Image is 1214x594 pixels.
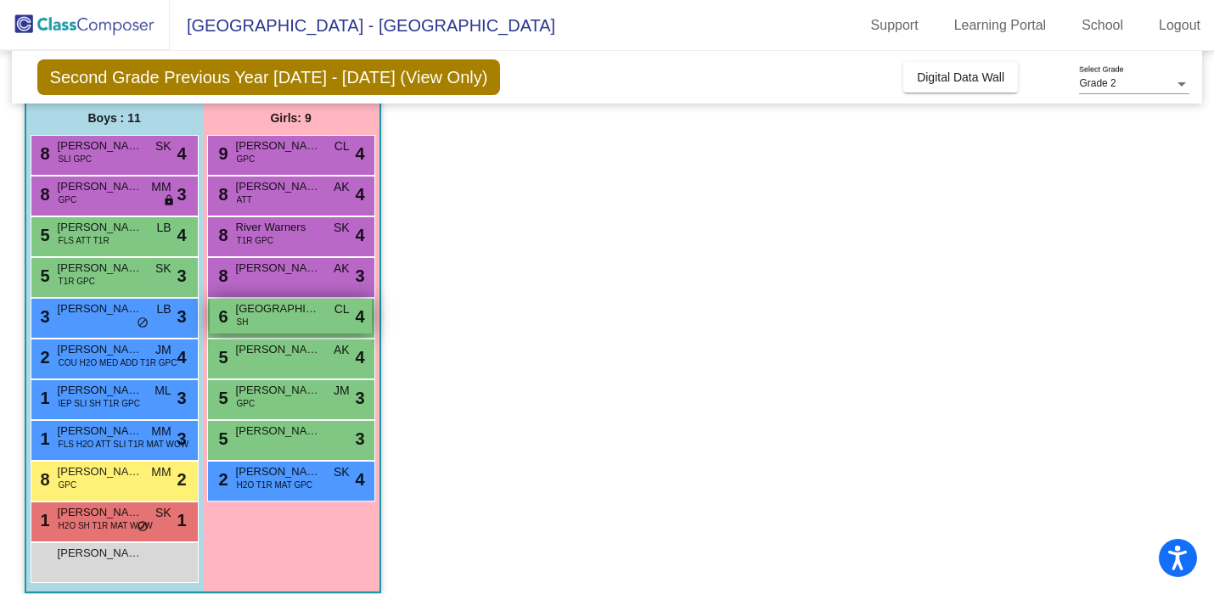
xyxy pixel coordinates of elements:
span: Grade 2 [1079,77,1116,89]
span: do_not_disturb_alt [137,317,149,330]
span: [PERSON_NAME] [236,137,321,154]
span: MM [151,463,171,481]
span: AK [334,341,350,359]
span: JM [155,341,171,359]
span: CL [334,300,350,318]
span: SK [334,463,350,481]
a: Support [857,12,932,39]
span: 4 [355,182,364,207]
span: LB [156,300,171,318]
span: [PERSON_NAME] [58,300,143,317]
span: 3 [37,307,50,326]
span: 1 [37,429,50,448]
span: GPC [237,153,256,165]
span: [PERSON_NAME] [236,178,321,195]
span: [PERSON_NAME] [236,341,321,358]
span: 5 [215,348,228,367]
span: 8 [215,226,228,244]
span: 3 [177,182,186,207]
span: 9 [215,144,228,163]
span: FLS H2O ATT SLI T1R MAT WOW [59,438,189,451]
span: ATT [237,193,252,206]
span: 3 [355,263,364,289]
span: [PERSON_NAME] [58,178,143,195]
span: 4 [355,141,364,166]
div: Girls: 9 [203,101,379,135]
span: 5 [215,429,228,448]
span: AK [334,260,350,277]
span: CL [334,137,350,155]
span: T1R GPC [59,275,95,288]
span: 8 [215,185,228,204]
span: 4 [355,467,364,492]
span: 4 [355,304,364,329]
span: [PERSON_NAME] [58,382,143,399]
span: [PERSON_NAME] [58,137,143,154]
span: [PERSON_NAME] [58,545,143,562]
span: Second Grade Previous Year [DATE] - [DATE] (View Only) [37,59,501,95]
span: AK [334,178,350,196]
span: SH [237,316,249,328]
span: 2 [37,348,50,367]
span: lock [163,194,175,208]
div: Boys : 11 [26,101,203,135]
span: SK [155,260,171,277]
span: [PERSON_NAME] [58,219,143,236]
span: 3 [177,426,186,451]
span: H2O SH T1R MAT WOW [59,519,153,532]
span: [PERSON_NAME] [236,423,321,440]
span: 1 [37,511,50,530]
span: 3 [177,304,186,329]
span: 4 [355,345,364,370]
span: SK [155,504,171,522]
span: [PERSON_NAME] [58,463,143,480]
span: 1 [177,507,186,533]
span: GPC [59,193,77,206]
span: [PERSON_NAME] [236,260,321,277]
span: SK [334,219,350,237]
span: [PERSON_NAME] [58,504,143,521]
span: River Warners [236,219,321,236]
span: [PERSON_NAME] [58,423,143,440]
span: 4 [177,141,186,166]
span: 3 [177,263,186,289]
span: [GEOGRAPHIC_DATA] - [GEOGRAPHIC_DATA] [170,12,555,39]
span: Digital Data Wall [917,70,1004,84]
span: 8 [215,266,228,285]
span: SLI GPC [59,153,92,165]
span: 2 [215,470,228,489]
span: 3 [177,385,186,411]
span: 3 [355,426,364,451]
span: 4 [177,345,186,370]
span: 5 [37,226,50,244]
span: 8 [37,185,50,204]
span: [PERSON_NAME] [236,463,321,480]
span: SK [155,137,171,155]
span: ML [155,382,171,400]
span: [PERSON_NAME] [58,260,143,277]
span: 4 [177,222,186,248]
span: IEP SLI SH T1R GPC [59,397,140,410]
span: GPC [237,397,256,410]
span: 6 [215,307,228,326]
span: H2O T1R MAT GPC [237,479,312,491]
span: 5 [37,266,50,285]
span: FLS ATT T1R [59,234,110,247]
span: [PERSON_NAME] [58,341,143,358]
a: Learning Portal [941,12,1060,39]
button: Digital Data Wall [903,62,1018,92]
span: do_not_disturb_alt [137,520,149,534]
span: 8 [37,144,50,163]
span: 8 [37,470,50,489]
span: 5 [215,389,228,407]
span: [PERSON_NAME] [236,382,321,399]
span: GPC [59,479,77,491]
span: COU H2O MED ADD T1R GPC [59,356,177,369]
span: 2 [177,467,186,492]
span: 4 [355,222,364,248]
span: MM [151,178,171,196]
a: Logout [1145,12,1214,39]
span: MM [151,423,171,440]
span: 1 [37,389,50,407]
span: [GEOGRAPHIC_DATA] [236,300,321,317]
